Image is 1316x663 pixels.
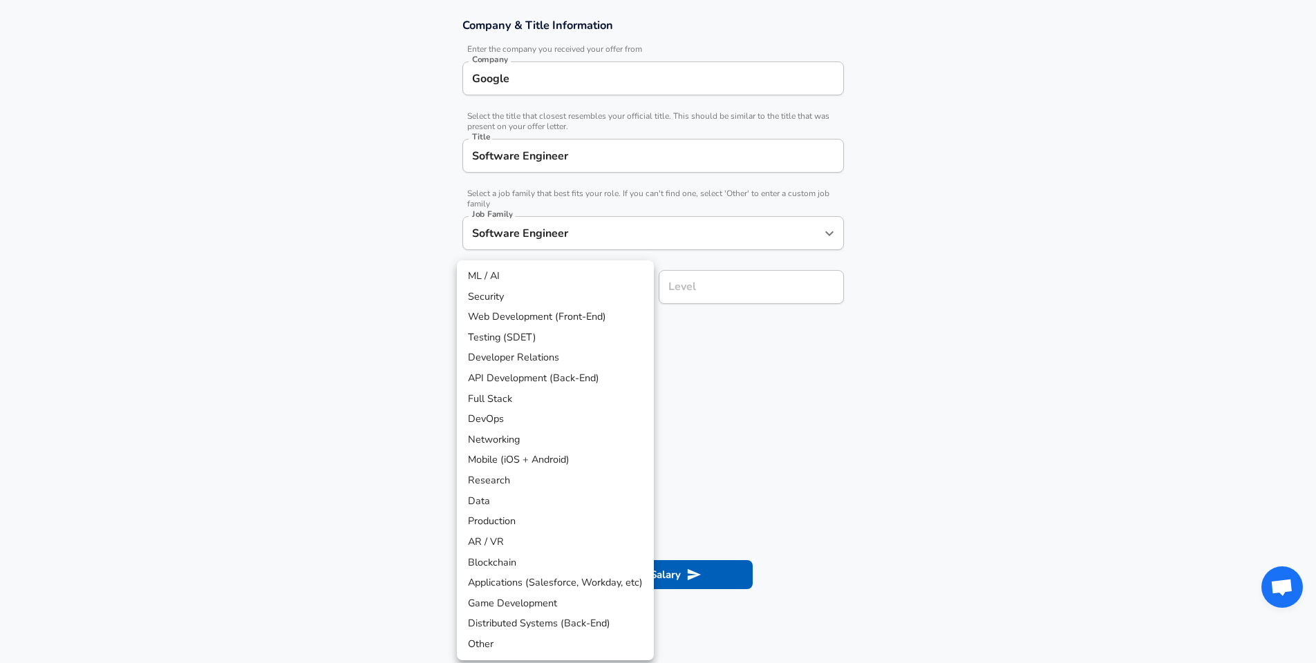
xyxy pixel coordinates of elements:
li: Production [457,511,654,532]
li: Applications (Salesforce, Workday, etc) [457,573,654,593]
li: AR / VR [457,532,654,552]
li: API Development (Back-End) [457,368,654,389]
li: Other [457,634,654,655]
li: Developer Relations [457,347,654,368]
li: Web Development (Front-End) [457,307,654,327]
li: ML / AI [457,266,654,287]
li: Data [457,491,654,512]
li: Testing (SDET) [457,327,654,348]
li: DevOps [457,409,654,430]
li: Security [457,287,654,307]
li: Full Stack [457,389,654,410]
li: Research [457,470,654,491]
li: Mobile (iOS + Android) [457,450,654,470]
li: Distributed Systems (Back-End) [457,613,654,634]
div: Open chat [1261,566,1303,608]
li: Blockchain [457,552,654,573]
li: Networking [457,430,654,450]
li: Game Development [457,593,654,614]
